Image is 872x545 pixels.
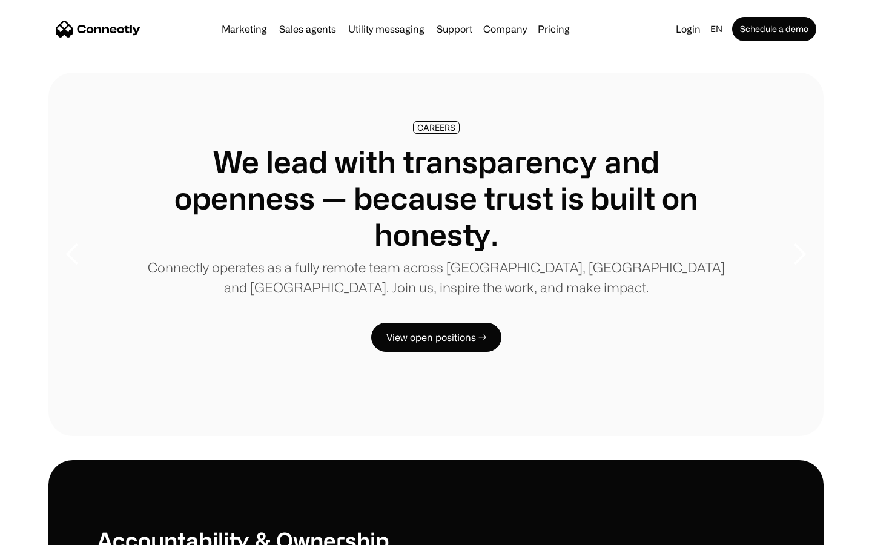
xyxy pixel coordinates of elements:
a: Marketing [217,24,272,34]
a: Utility messaging [343,24,429,34]
div: CAREERS [417,123,455,132]
p: Connectly operates as a fully remote team across [GEOGRAPHIC_DATA], [GEOGRAPHIC_DATA] and [GEOGRA... [145,257,727,297]
a: Pricing [533,24,575,34]
a: Support [432,24,477,34]
a: Sales agents [274,24,341,34]
a: Login [671,21,705,38]
div: Company [483,21,527,38]
a: View open positions → [371,323,501,352]
h1: We lead with transparency and openness — because trust is built on honesty. [145,144,727,253]
div: en [710,21,722,38]
a: Schedule a demo [732,17,816,41]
